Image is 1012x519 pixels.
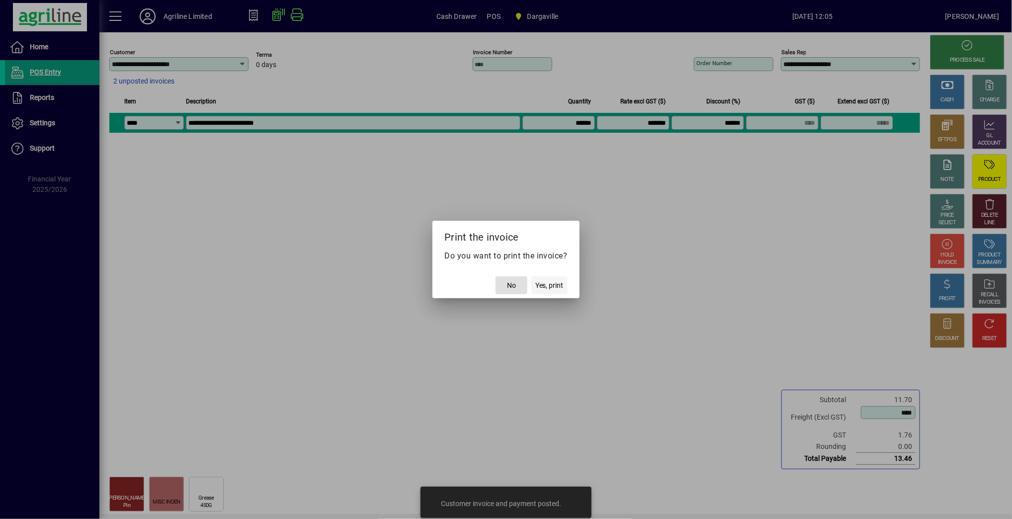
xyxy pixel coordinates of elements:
[432,221,580,250] h2: Print the invoice
[535,280,564,291] span: Yes, print
[496,276,527,294] button: No
[507,280,516,291] span: No
[444,250,568,262] p: Do you want to print the invoice?
[531,276,568,294] button: Yes, print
